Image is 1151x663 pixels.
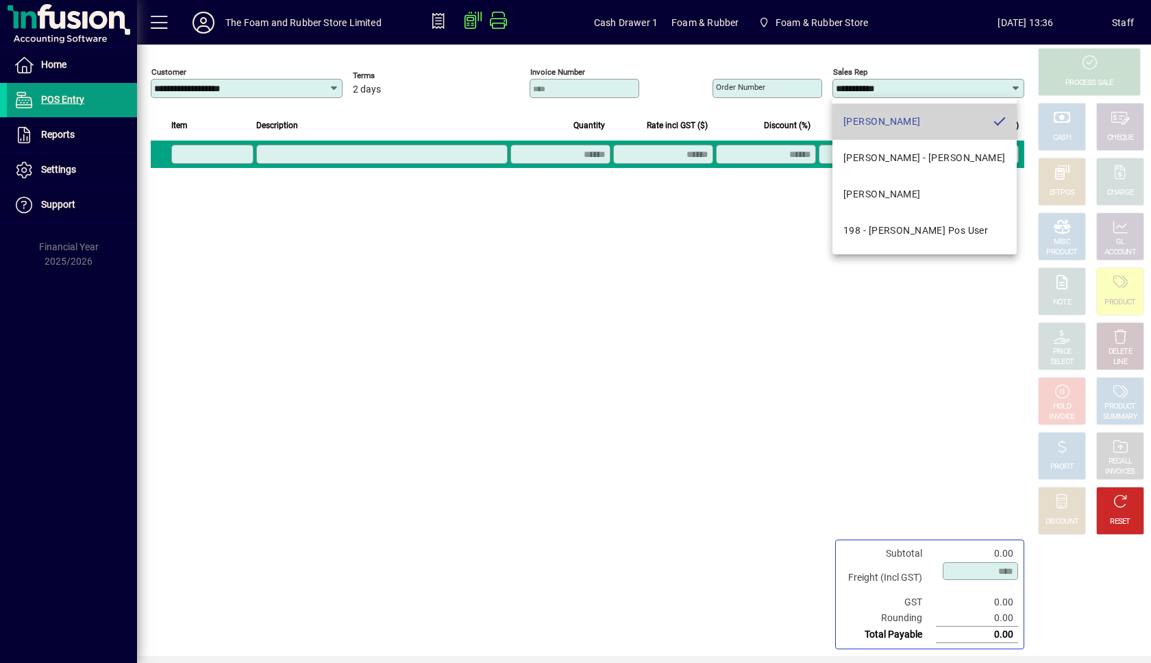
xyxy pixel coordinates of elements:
[1065,78,1113,88] div: PROCESS SALE
[1112,12,1134,34] div: Staff
[1104,298,1135,308] div: PRODUCT
[353,71,435,80] span: Terms
[1053,347,1072,357] div: PRICE
[752,10,874,35] span: Foam & Rubber Store
[841,594,936,610] td: GST
[1104,402,1135,412] div: PRODUCT
[7,118,137,152] a: Reports
[225,12,382,34] div: The Foam and Rubber Store Limited
[1053,133,1071,143] div: CASH
[1054,237,1070,248] div: MISC
[1050,357,1074,367] div: SELECT
[647,118,708,133] span: Rate incl GST ($)
[886,118,913,133] span: GST ($)
[1113,357,1127,367] div: LINE
[1046,248,1077,258] div: PRODUCT
[841,610,936,627] td: Rounding
[353,84,381,95] span: 2 days
[7,48,137,82] a: Home
[41,199,75,210] span: Support
[1105,467,1135,477] div: INVOICES
[1116,237,1125,248] div: GL
[256,118,298,133] span: Description
[1050,188,1075,198] div: EFTPOS
[1109,347,1132,357] div: DELETE
[41,59,66,70] span: Home
[7,188,137,222] a: Support
[1053,298,1071,308] div: NOTE
[171,118,188,133] span: Item
[594,12,658,34] span: Cash Drawer 1
[936,594,1018,610] td: 0.00
[936,610,1018,627] td: 0.00
[949,118,1019,133] span: Extend incl GST ($)
[936,546,1018,562] td: 0.00
[573,118,605,133] span: Quantity
[716,82,765,92] mat-label: Order number
[1103,412,1137,422] div: SUMMARY
[41,129,75,140] span: Reports
[841,627,936,643] td: Total Payable
[1104,248,1136,258] div: ACCOUNT
[841,546,936,562] td: Subtotal
[182,10,225,35] button: Profile
[1110,517,1130,527] div: RESET
[764,118,810,133] span: Discount (%)
[1107,133,1133,143] div: CHEQUE
[939,12,1112,34] span: [DATE] 13:36
[41,94,84,105] span: POS Entry
[671,12,739,34] span: Foam & Rubber
[841,562,936,594] td: Freight (Incl GST)
[833,67,867,77] mat-label: Sales rep
[1049,412,1074,422] div: INVOICE
[151,67,186,77] mat-label: Customer
[776,12,868,34] span: Foam & Rubber Store
[936,627,1018,643] td: 0.00
[1109,457,1133,467] div: RECALL
[1050,462,1074,472] div: PROFIT
[41,164,76,175] span: Settings
[530,67,585,77] mat-label: Invoice number
[7,153,137,187] a: Settings
[1053,402,1071,412] div: HOLD
[1045,517,1078,527] div: DISCOUNT
[1107,188,1134,198] div: CHARGE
